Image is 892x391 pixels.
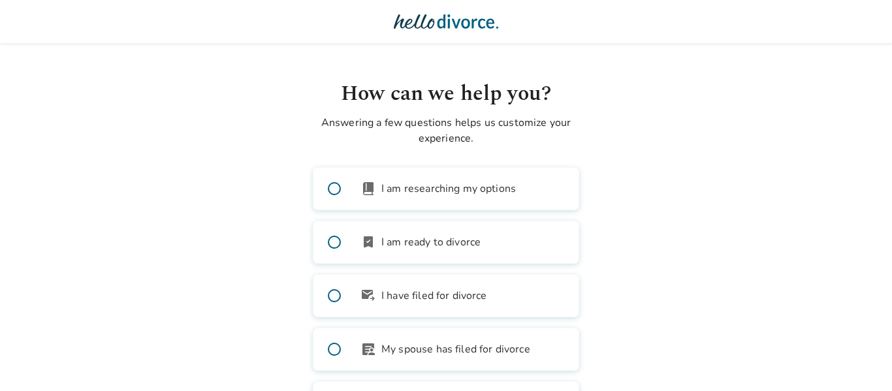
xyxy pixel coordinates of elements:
[381,181,516,196] span: I am researching my options
[360,341,376,357] span: article_person
[313,115,579,146] p: Answering a few questions helps us customize your experience.
[360,288,376,304] span: outgoing_mail
[313,78,579,110] h1: How can we help you?
[381,288,487,304] span: I have filed for divorce
[381,341,530,357] span: My spouse has filed for divorce
[360,181,376,196] span: book_2
[360,234,376,250] span: bookmark_check
[394,8,498,35] img: Hello Divorce Logo
[381,234,481,250] span: I am ready to divorce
